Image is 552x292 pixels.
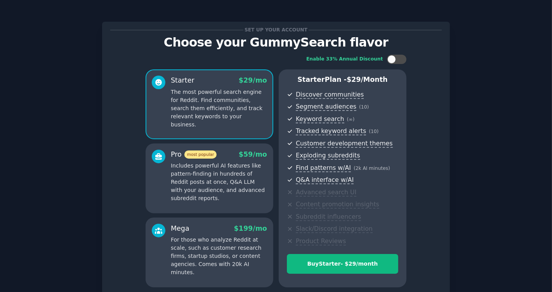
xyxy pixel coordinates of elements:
[306,56,383,63] div: Enable 33% Annual Discount
[171,76,194,85] div: Starter
[296,127,366,135] span: Tracked keyword alerts
[354,166,390,171] span: ( 2k AI minutes )
[296,152,360,160] span: Exploding subreddits
[234,225,267,232] span: $ 199 /mo
[296,188,356,197] span: Advanced search UI
[171,88,267,129] p: The most powerful search engine for Reddit. Find communities, search them efficiently, and track ...
[296,103,356,111] span: Segment audiences
[296,200,379,209] span: Content promotion insights
[287,260,398,268] div: Buy Starter - $ 29 /month
[287,254,398,274] button: BuyStarter- $29/month
[296,164,351,172] span: Find patterns w/AI
[347,117,355,122] span: ( ∞ )
[243,26,309,34] span: Set up your account
[296,213,361,221] span: Subreddit influencers
[359,104,369,110] span: ( 10 )
[369,129,378,134] span: ( 10 )
[171,224,189,233] div: Mega
[296,237,346,245] span: Product Reviews
[347,76,388,83] span: $ 29 /month
[171,236,267,276] p: For those who analyze Reddit at scale, such as customer research firms, startup studios, or conte...
[296,91,364,99] span: Discover communities
[110,36,442,49] p: Choose your GummySearch flavor
[287,75,398,85] p: Starter Plan -
[296,140,393,148] span: Customer development themes
[171,162,267,202] p: Includes powerful AI features like pattern-finding in hundreds of Reddit posts at once, Q&A LLM w...
[171,150,217,159] div: Pro
[239,76,267,84] span: $ 29 /mo
[239,150,267,158] span: $ 59 /mo
[184,150,217,159] span: most popular
[296,176,354,184] span: Q&A interface w/AI
[296,225,373,233] span: Slack/Discord integration
[296,115,344,123] span: Keyword search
